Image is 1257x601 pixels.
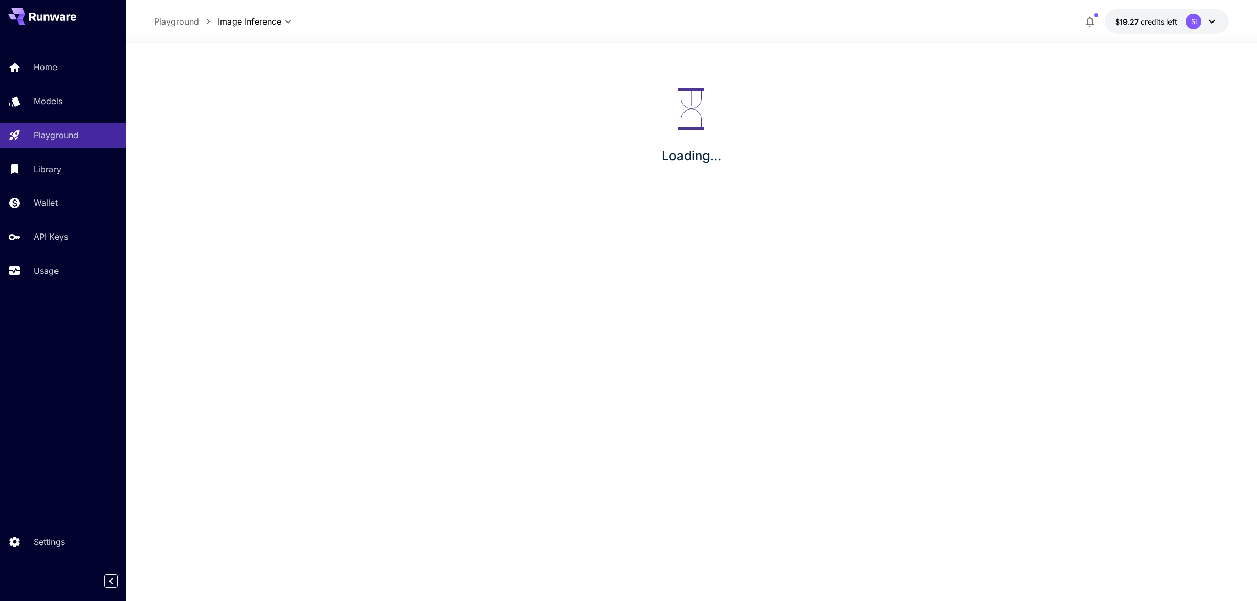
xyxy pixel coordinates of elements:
[112,572,126,591] div: Collapse sidebar
[34,61,57,73] p: Home
[154,15,199,28] a: Playground
[1186,14,1201,29] div: SI
[34,95,62,107] p: Models
[104,574,118,588] button: Collapse sidebar
[218,15,281,28] span: Image Inference
[154,15,218,28] nav: breadcrumb
[34,264,59,277] p: Usage
[34,230,68,243] p: API Keys
[1141,17,1177,26] span: credits left
[34,163,61,175] p: Library
[661,147,721,165] p: Loading...
[1105,9,1229,34] button: $19.2737SI
[1115,16,1177,27] div: $19.2737
[34,536,65,548] p: Settings
[1115,17,1141,26] span: $19.27
[34,129,79,141] p: Playground
[34,196,58,209] p: Wallet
